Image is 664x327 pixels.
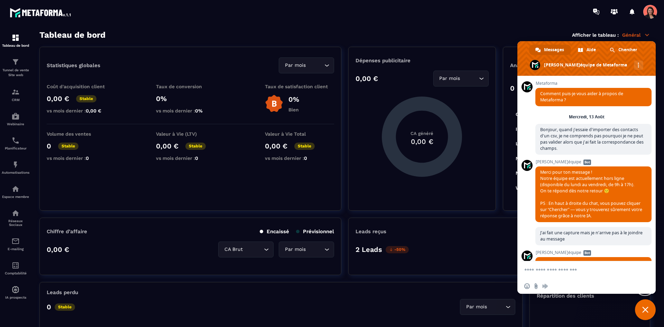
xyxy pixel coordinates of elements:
div: Messages [529,45,571,55]
span: 0,00 € [86,108,101,113]
p: -50% [386,246,409,253]
span: Envoyer un fichier [533,283,539,289]
span: Insérer un emoji [524,283,530,289]
img: logo [10,6,72,19]
img: email [11,237,20,245]
p: Chiffre d’affaire [47,228,87,235]
p: Espace membre [2,195,29,199]
span: Par mois [283,246,307,253]
p: Taux de satisfaction client [265,84,334,89]
span: [PERSON_NAME]équipe [535,160,652,164]
p: 0 [47,303,51,311]
img: automations [11,161,20,169]
span: 0 [304,155,307,161]
tspan: Non traité [516,170,539,176]
tspan: No show [516,156,536,161]
span: 0 [195,155,198,161]
p: Volume des ventes [47,131,116,137]
p: Comptabilité [2,271,29,275]
p: 0% [288,95,299,103]
tspan: Win [516,185,525,191]
p: vs mois dernier : [47,155,116,161]
p: Stable [76,95,96,102]
span: J'ai fait une capture mais je n'arrive pas à le joindre au message [540,230,643,242]
img: formation [11,58,20,66]
p: Planificateur [2,146,29,150]
div: Chercher [603,45,644,55]
a: accountantaccountantComptabilité [2,256,29,280]
div: Search for option [460,299,515,315]
p: Tableau de bord [2,44,29,47]
div: Search for option [279,242,334,257]
p: Statistiques globales [47,62,100,69]
p: E-mailing [2,247,29,251]
img: automations [11,185,20,193]
p: Stable [58,143,79,150]
p: Afficher le tableau : [572,32,619,38]
span: Par mois [283,62,307,69]
input: Search for option [244,246,262,253]
textarea: Entrez votre message... [524,267,634,273]
p: Automatisations [2,171,29,174]
p: Valeur à Vie (LTV) [156,131,225,137]
div: Search for option [218,242,274,257]
p: 0% [156,94,225,103]
p: 0,00 € [47,245,69,254]
p: Leads perdu [47,289,78,296]
a: formationformationTunnel de vente Site web [2,53,29,83]
p: Réseaux Sociaux [2,219,29,227]
span: Message audio [542,283,548,289]
p: Bien [288,107,299,112]
img: formation [11,34,20,42]
span: Bonjour, quand j'essaie d'importer des contacts d'un csv, je ne comprends pas pourquoi je ne peut... [540,127,644,151]
a: automationsautomationsAutomatisations [2,155,29,180]
p: 0,00 € [156,142,178,150]
div: Search for option [279,57,334,73]
span: 0% [195,108,203,113]
div: Autres canaux [634,61,643,70]
p: Prévisionnel [296,228,334,235]
h3: Tableau de bord [39,30,105,40]
img: b-badge-o.b3b20ee6.svg [265,94,283,113]
input: Search for option [488,303,504,311]
input: Search for option [307,62,323,69]
p: Leads reçus [356,228,386,235]
input: Search for option [307,246,323,253]
img: automations [11,112,20,120]
tspan: Closing en cours [516,111,555,117]
span: Bot [583,160,591,165]
div: Mercredi, 13 Août [569,115,605,119]
span: [PERSON_NAME]équipe [535,250,652,255]
tspan: Lost [516,141,526,146]
a: automationsautomationsEspace membre [2,180,29,204]
p: 0,00 € [47,94,69,103]
p: Stable [55,303,75,311]
a: emailemailE-mailing [2,232,29,256]
span: Bot [583,250,591,256]
p: Stable [294,143,315,150]
p: Webinaire [2,122,29,126]
p: Coût d'acquisition client [47,84,116,89]
span: Par mois [438,75,462,82]
span: Merci pour ton message ! Notre équipe est actuellement hors ligne (disponible du lundi au vendred... [540,169,642,219]
a: formationformationTableau de bord [2,28,29,53]
p: 0 [47,142,51,150]
img: automations [11,285,20,294]
p: Valeur à Vie Total [265,131,334,137]
p: IA prospects [2,296,29,299]
p: Encaissé [260,228,289,235]
p: Taux de conversion [156,84,225,89]
img: formation [11,88,20,96]
p: Tunnel de vente Site web [2,68,29,78]
a: formationformationCRM [2,83,29,107]
p: 0,00 € [356,74,378,83]
input: Search for option [462,75,477,82]
span: Par mois [464,303,488,311]
img: accountant [11,261,20,270]
p: Répartition des clients [537,293,643,299]
div: Aide [572,45,603,55]
span: Merci pour ton message ! Notre équipe est actuellement hors ligne (disponible du lundi au vendred... [540,260,642,309]
span: Chercher [618,45,637,55]
a: social-networksocial-networkRéseaux Sociaux [2,204,29,232]
img: scheduler [11,136,20,145]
